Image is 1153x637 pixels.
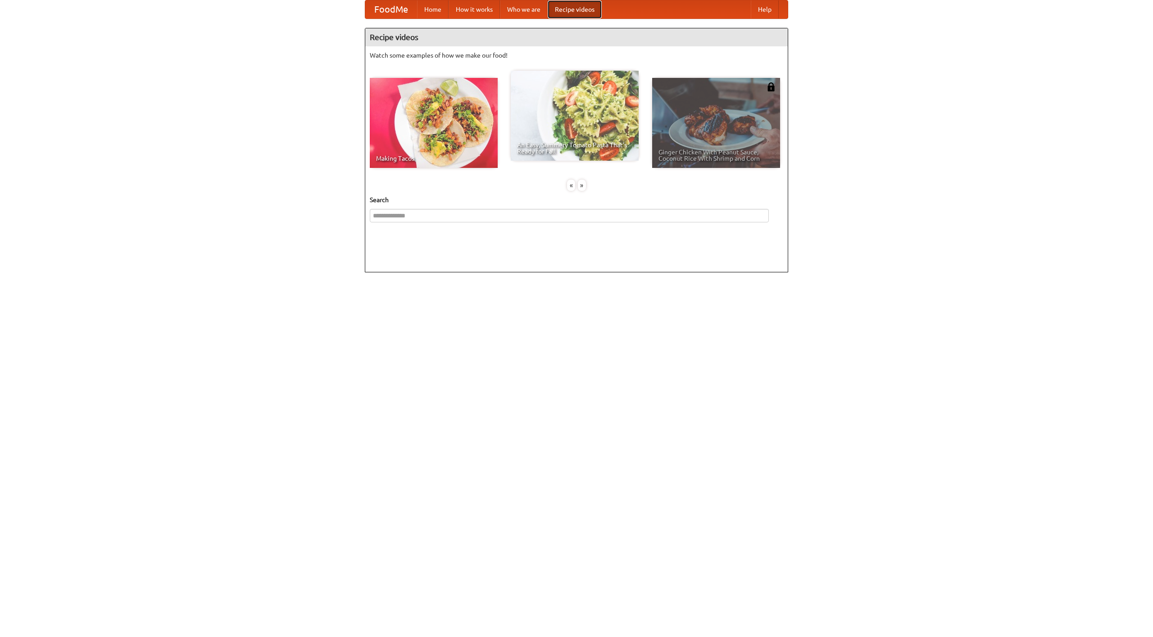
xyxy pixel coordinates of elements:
div: « [567,180,575,191]
a: How it works [449,0,500,18]
a: Home [417,0,449,18]
img: 483408.png [767,82,776,91]
p: Watch some examples of how we make our food! [370,51,783,60]
h5: Search [370,195,783,204]
a: An Easy, Summery Tomato Pasta That's Ready for Fall [511,71,639,161]
span: An Easy, Summery Tomato Pasta That's Ready for Fall [517,142,632,154]
h4: Recipe videos [365,28,788,46]
a: Who we are [500,0,548,18]
a: Help [751,0,779,18]
a: FoodMe [365,0,417,18]
div: » [578,180,586,191]
span: Making Tacos [376,155,491,162]
a: Recipe videos [548,0,602,18]
a: Making Tacos [370,78,498,168]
